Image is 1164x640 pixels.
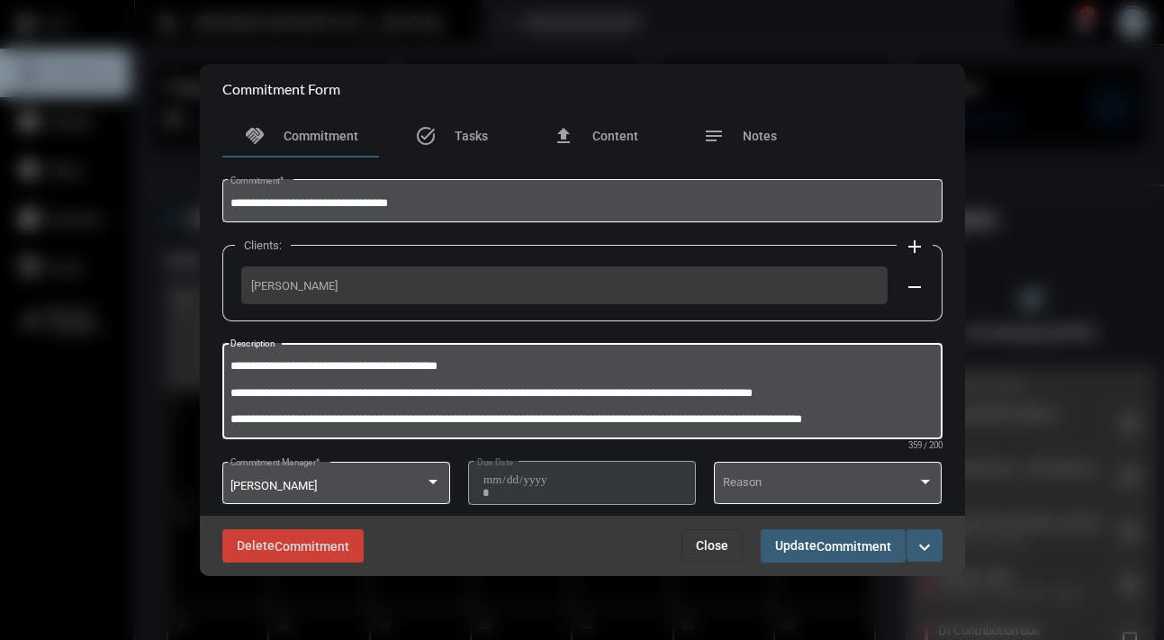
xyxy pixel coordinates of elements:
span: Close [696,538,728,553]
button: Close [681,529,743,562]
span: [PERSON_NAME] [251,279,878,293]
h2: Commitment Form [222,80,340,97]
button: UpdateCommitment [761,529,906,563]
label: Clients: [235,239,291,252]
span: Tasks [455,129,488,143]
mat-icon: notes [703,125,725,147]
mat-icon: remove [904,276,925,298]
span: Content [592,129,638,143]
mat-icon: expand_more [914,536,935,558]
span: Commitment [817,539,891,554]
mat-icon: add [904,236,925,257]
span: [PERSON_NAME] [230,479,317,492]
span: Commitment [284,129,358,143]
span: Commitment [275,539,349,554]
mat-icon: file_upload [553,125,574,147]
button: DeleteCommitment [222,529,364,563]
span: Notes [743,129,777,143]
mat-icon: handshake [244,125,266,147]
span: Delete [237,538,349,553]
mat-icon: task_alt [415,125,437,147]
span: Update [775,538,891,553]
mat-hint: 359 / 200 [908,441,943,451]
